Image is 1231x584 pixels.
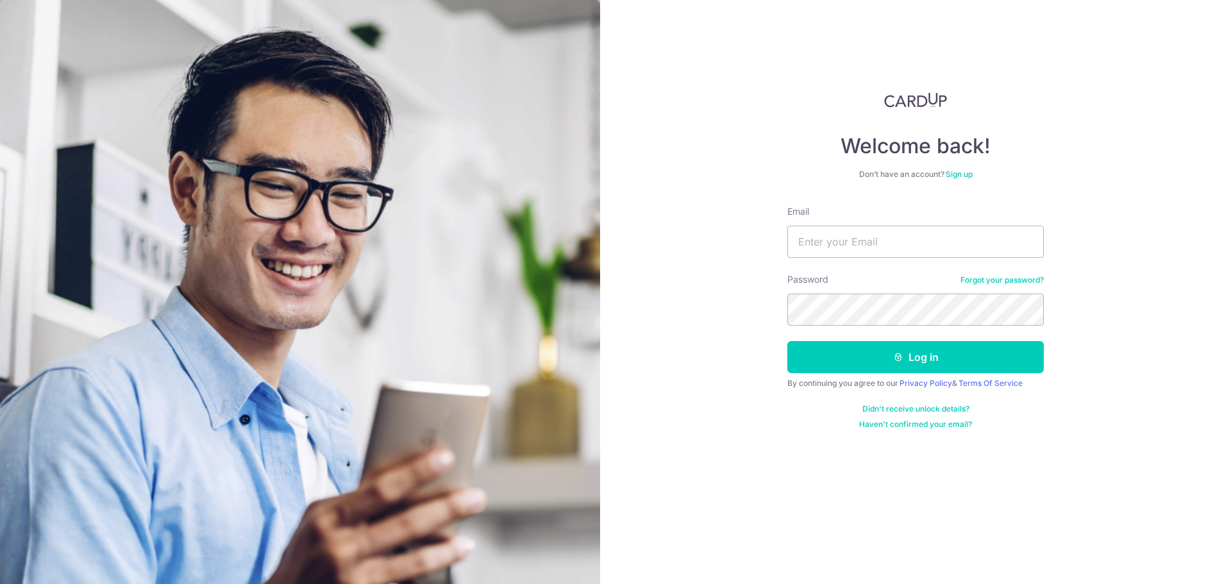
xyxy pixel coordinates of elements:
a: Terms Of Service [959,378,1023,388]
div: Don’t have an account? [787,169,1044,179]
a: Sign up [946,169,973,179]
a: Forgot your password? [960,275,1044,285]
a: Haven't confirmed your email? [859,419,972,430]
img: CardUp Logo [884,92,947,108]
label: Password [787,273,828,286]
div: By continuing you agree to our & [787,378,1044,388]
button: Log in [787,341,1044,373]
label: Email [787,205,809,218]
h4: Welcome back! [787,133,1044,159]
a: Didn't receive unlock details? [862,404,969,414]
a: Privacy Policy [900,378,952,388]
input: Enter your Email [787,226,1044,258]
